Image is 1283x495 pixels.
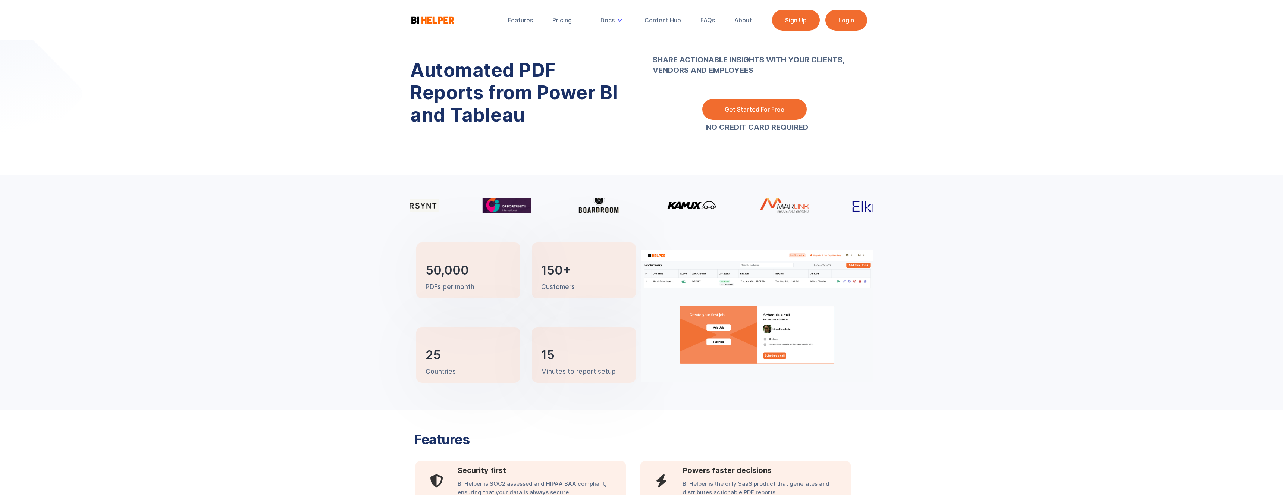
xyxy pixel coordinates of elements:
[458,465,626,476] h3: Security first
[541,367,616,376] p: Minutes to report setup
[706,123,808,132] strong: NO CREDIT CARD REQUIRED
[695,12,720,28] a: FAQs
[410,59,630,126] h1: Automated PDF Reports from Power BI and Tableau
[503,12,538,28] a: Features
[547,12,577,28] a: Pricing
[729,12,757,28] a: About
[595,12,630,28] div: Docs
[600,16,615,24] div: Docs
[639,12,686,28] a: Content Hub
[541,283,575,292] p: Customers
[653,34,862,86] p: ‍
[700,16,715,24] div: FAQs
[508,16,533,24] div: Features
[390,199,439,211] img: Klarsynt logo
[683,465,851,476] h3: Powers faster decisions
[702,99,807,120] a: Get Started For Free
[653,34,862,86] strong: SHARE ACTIONABLE INSIGHTS WITH YOUR CLIENTS, VENDORS AND EMPLOYEES ‍
[772,10,820,31] a: Sign Up
[426,350,441,361] h3: 25
[541,265,571,276] h3: 150+
[426,283,474,292] p: PDFs per month
[706,123,808,131] a: NO CREDIT CARD REQUIRED
[734,16,752,24] div: About
[426,265,469,276] h3: 50,000
[414,433,600,446] h3: Features
[825,10,867,31] a: Login
[552,16,572,24] div: Pricing
[644,16,681,24] div: Content Hub
[426,367,456,376] p: Countries
[541,350,555,361] h3: 15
